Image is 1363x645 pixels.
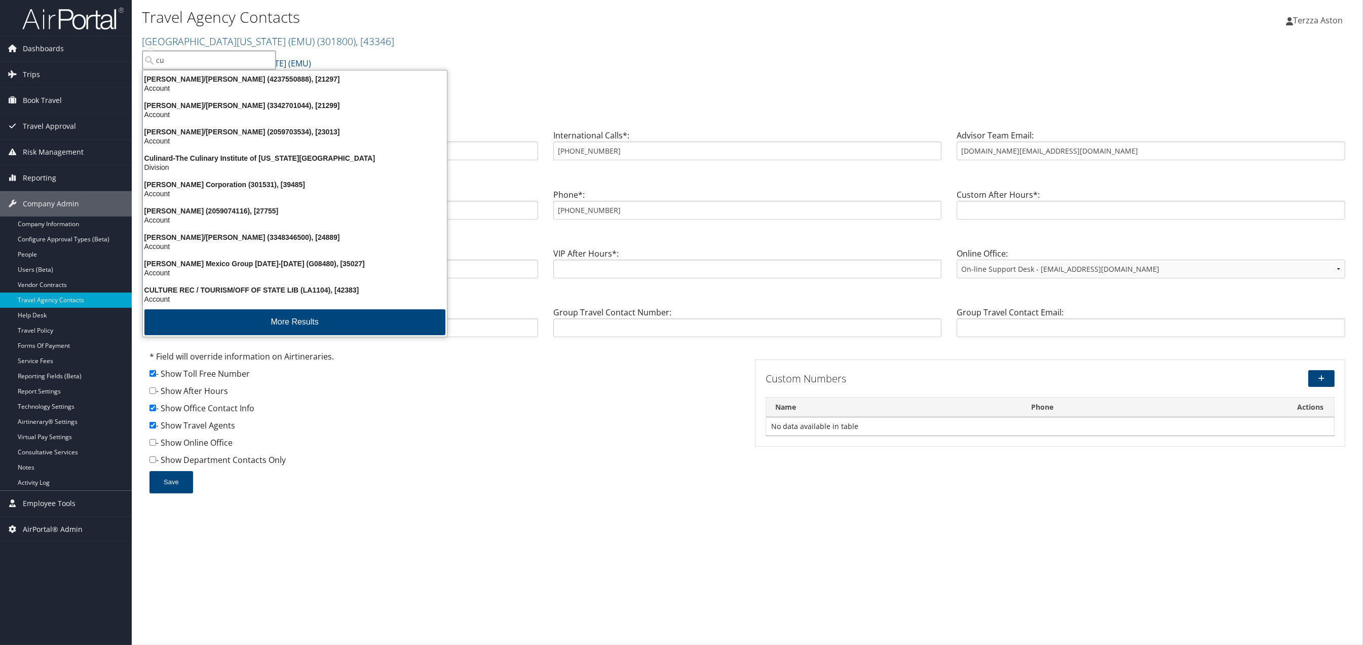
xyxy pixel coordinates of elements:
[1286,5,1353,35] a: Terzza Aston
[23,191,79,217] span: Company Admin
[949,189,1353,228] div: Custom After Hours*:
[137,75,453,84] div: [PERSON_NAME]/[PERSON_NAME] (4237550888), [21297]
[137,259,453,268] div: [PERSON_NAME] Mexico Group [DATE]-[DATE] (G08480), [35027]
[149,368,740,385] div: - Show Toll Free Number
[137,268,453,277] div: Account
[149,385,740,402] div: - Show After Hours
[142,111,1353,125] h3: Advisor Team
[137,136,453,146] div: Account
[149,437,740,454] div: - Show Online Office
[149,419,740,437] div: - Show Travel Agents
[23,517,83,542] span: AirPortal® Admin
[23,165,56,191] span: Reporting
[137,154,453,163] div: Culinard-The Culinary Institute of [US_STATE][GEOGRAPHIC_DATA]
[142,34,394,48] a: [GEOGRAPHIC_DATA][US_STATE] (EMU)
[23,491,75,516] span: Employee Tools
[142,170,1353,185] h3: Custom Contact
[137,110,453,119] div: Account
[137,127,453,136] div: [PERSON_NAME]/[PERSON_NAME] (2059703534), [23013]
[137,295,453,304] div: Account
[23,88,62,113] span: Book Travel
[137,233,453,242] div: [PERSON_NAME]/[PERSON_NAME] (3348346500), [24889]
[23,139,84,165] span: Risk Management
[137,180,453,189] div: [PERSON_NAME] Corporation (301531), [39485]
[356,34,394,48] span: , [ 43346 ]
[1023,398,1287,417] th: Phone: activate to sort column ascending
[546,306,950,345] div: Group Travel Contact Number:
[949,129,1353,168] div: Advisor Team Email:
[137,285,453,295] div: CULTURE REC / TOURISM/OFF OF STATE LIB (LA1104), [42383]
[137,216,453,225] div: Account
[1293,15,1343,26] span: Terzza Aston
[546,129,950,168] div: International Calls*:
[546,247,950,286] div: VIP After Hours*:
[142,7,949,28] h1: Travel Agency Contacts
[23,36,64,61] span: Dashboards
[949,247,1353,286] div: Online Office:
[137,242,453,251] div: Account
[137,206,453,216] div: [PERSON_NAME] (2059074116), [27755]
[149,350,740,368] div: * Field will override information on Airtineraries.
[23,62,40,87] span: Trips
[149,471,193,493] button: Save
[137,101,453,110] div: [PERSON_NAME]/[PERSON_NAME] (3342701044), [21299]
[1286,398,1334,417] th: Actions: activate to sort column ascending
[546,189,950,228] div: Phone*:
[23,114,76,139] span: Travel Approval
[142,288,1353,302] h3: Group Travel Contact
[149,402,740,419] div: - Show Office Contact Info
[766,398,1023,417] th: Name: activate to sort column descending
[22,7,124,30] img: airportal-logo.png
[137,163,453,172] div: Division
[317,34,356,48] span: ( 301800 )
[142,51,276,69] input: Search Accounts
[144,309,445,335] button: More Results
[137,84,453,93] div: Account
[137,189,453,198] div: Account
[766,372,1142,386] h3: Custom Numbers
[142,229,1353,243] h3: VIP
[149,454,740,471] div: - Show Department Contacts Only
[766,417,1334,436] td: No data available in table
[949,306,1353,345] div: Group Travel Contact Email:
